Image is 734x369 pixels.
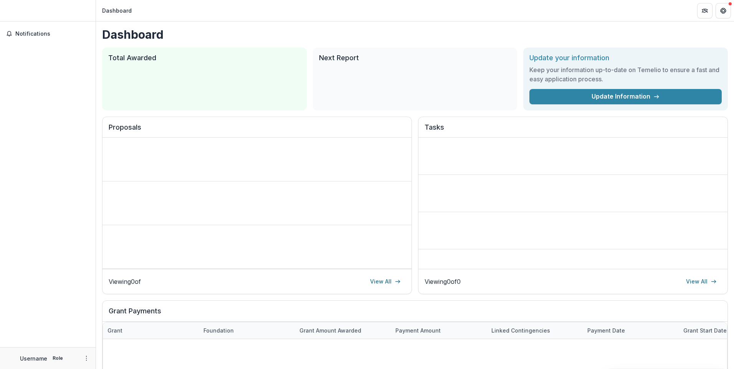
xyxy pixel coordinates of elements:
[102,7,132,15] div: Dashboard
[99,5,135,16] nav: breadcrumb
[425,123,721,138] h2: Tasks
[82,354,91,363] button: More
[108,54,301,62] h2: Total Awarded
[102,28,728,41] h1: Dashboard
[50,355,65,362] p: Role
[681,275,721,288] a: View All
[109,307,721,321] h2: Grant Payments
[365,275,405,288] a: View All
[697,3,713,18] button: Partners
[529,54,722,62] h2: Update your information
[529,65,722,84] h3: Keep your information up-to-date on Temelio to ensure a fast and easy application process.
[319,54,511,62] h2: Next Report
[109,123,405,138] h2: Proposals
[109,277,141,286] p: Viewing 0 of
[3,28,93,40] button: Notifications
[529,89,722,104] a: Update Information
[716,3,731,18] button: Get Help
[15,31,89,37] span: Notifications
[20,354,47,362] p: Username
[425,277,461,286] p: Viewing 0 of 0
